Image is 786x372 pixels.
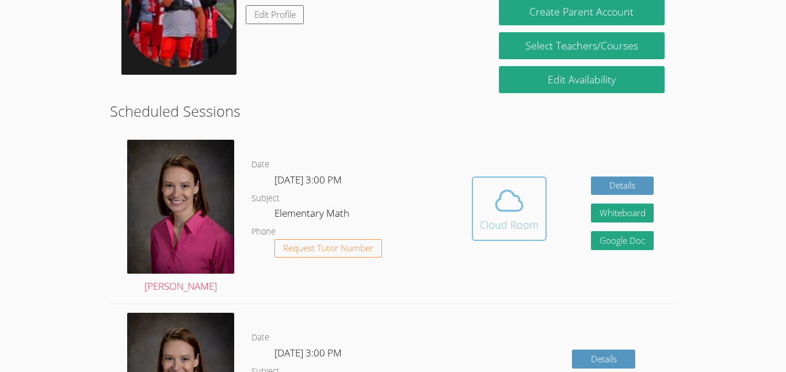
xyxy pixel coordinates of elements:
[480,217,539,233] div: Cloud Room
[499,66,665,93] a: Edit Availability
[251,225,276,239] dt: Phone
[274,205,352,225] dd: Elementary Math
[127,140,234,273] img: Miller_Becky_headshot%20(3).jpg
[274,346,342,359] span: [DATE] 3:00 PM
[251,331,269,345] dt: Date
[591,204,654,223] button: Whiteboard
[251,191,280,206] dt: Subject
[591,177,654,195] a: Details
[472,177,547,241] button: Cloud Room
[127,140,234,295] a: [PERSON_NAME]
[274,173,342,186] span: [DATE] 3:00 PM
[274,239,382,258] button: Request Tutor Number
[283,244,373,252] span: Request Tutor Number
[246,5,304,24] a: Edit Profile
[591,231,654,250] a: Google Doc
[110,100,676,122] h2: Scheduled Sessions
[499,32,665,59] a: Select Teachers/Courses
[572,350,635,369] a: Details
[251,158,269,172] dt: Date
